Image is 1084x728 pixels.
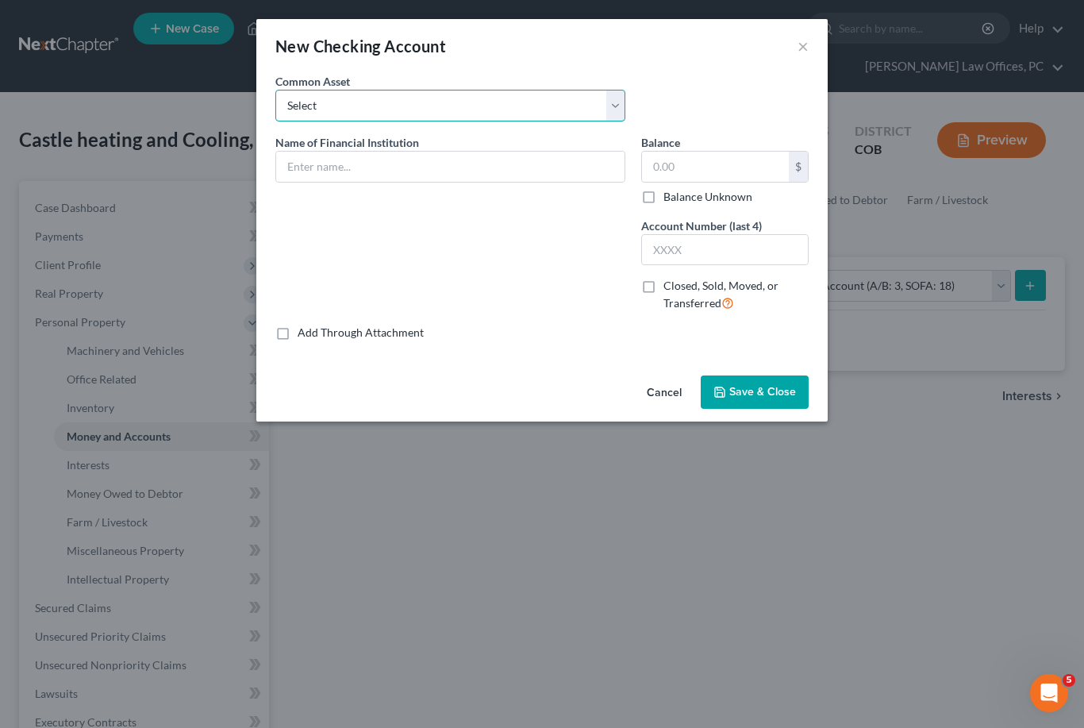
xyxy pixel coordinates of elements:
div: $ [789,152,808,182]
button: Cancel [634,377,694,409]
input: 0.00 [642,152,789,182]
label: Balance [641,134,680,151]
label: Common Asset [275,73,350,90]
span: Checking Account [313,37,446,56]
span: Closed, Sold, Moved, or Transferred [663,279,778,310]
span: Save & Close [729,385,796,399]
label: Add Through Attachment [298,325,424,341]
button: × [798,37,809,56]
label: Balance Unknown [663,189,752,205]
span: Name of Financial Institution [275,136,419,149]
label: Account Number (last 4) [641,218,762,234]
input: XXXX [642,235,808,265]
span: 5 [1063,674,1075,687]
span: New [275,37,309,56]
button: Save & Close [701,376,809,409]
iframe: Intercom live chat [1030,674,1068,712]
input: Enter name... [276,152,625,182]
